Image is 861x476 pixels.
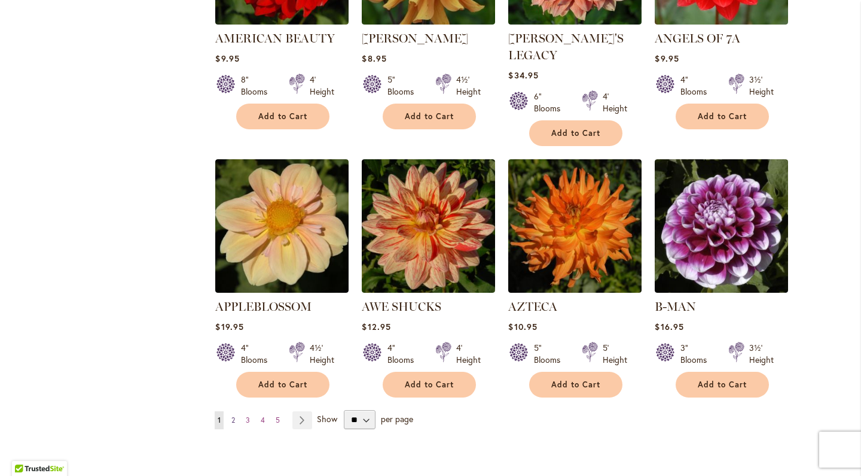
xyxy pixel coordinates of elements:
span: Add to Cart [698,380,747,390]
span: Add to Cart [405,111,454,122]
span: Add to Cart [258,380,307,390]
button: Add to Cart [529,120,622,146]
a: ANGELS OF 7A [655,31,740,46]
a: 5 [273,411,283,429]
iframe: Launch Accessibility Center [9,433,42,467]
div: 5" Blooms [387,74,421,98]
div: 6" Blooms [534,90,567,114]
div: 5' Height [603,342,627,366]
div: 3½' Height [749,342,774,366]
button: Add to Cart [383,104,476,129]
img: APPLEBLOSSOM [215,159,349,293]
div: 8" Blooms [241,74,274,98]
span: $10.95 [508,321,537,332]
div: 4' Height [603,90,627,114]
div: 4' Height [310,74,334,98]
a: AMERICAN BEAUTY [215,31,335,46]
a: [PERSON_NAME]'S LEGACY [508,31,624,62]
div: 4" Blooms [241,342,274,366]
a: AMERICAN BEAUTY [215,16,349,27]
span: Add to Cart [551,128,600,138]
span: $8.95 [362,53,386,64]
a: AWE SHUCKS [362,284,495,295]
span: 2 [231,416,235,425]
img: AWE SHUCKS [362,159,495,293]
span: $9.95 [215,53,239,64]
a: APPLEBLOSSOM [215,299,312,314]
div: 4' Height [456,342,481,366]
button: Add to Cart [236,372,329,398]
a: AWE SHUCKS [362,299,441,314]
img: AZTECA [508,159,642,293]
span: per page [381,413,413,425]
span: Add to Cart [405,380,454,390]
div: 4" Blooms [680,74,714,98]
span: $9.95 [655,53,679,64]
span: 5 [276,416,280,425]
a: 2 [228,411,238,429]
div: 4" Blooms [387,342,421,366]
a: Andy's Legacy [508,16,642,27]
div: 3" Blooms [680,342,714,366]
button: Add to Cart [383,372,476,398]
span: $12.95 [362,321,390,332]
div: 5" Blooms [534,342,567,366]
span: 4 [261,416,265,425]
button: Add to Cart [529,372,622,398]
button: Add to Cart [676,372,769,398]
div: 4½' Height [456,74,481,98]
span: Add to Cart [258,111,307,122]
button: Add to Cart [236,104,329,129]
a: [PERSON_NAME] [362,31,468,46]
span: $16.95 [655,321,683,332]
a: 4 [258,411,268,429]
a: ANGELS OF 7A [655,16,788,27]
a: APPLEBLOSSOM [215,284,349,295]
div: 3½' Height [749,74,774,98]
span: Add to Cart [698,111,747,122]
div: 4½' Height [310,342,334,366]
button: Add to Cart [676,104,769,129]
span: 3 [246,416,250,425]
a: 3 [243,411,253,429]
span: $19.95 [215,321,243,332]
a: B-MAN [655,284,788,295]
a: B-MAN [655,299,696,314]
a: AZTECA [508,299,557,314]
img: B-MAN [655,159,788,293]
a: ANDREW CHARLES [362,16,495,27]
span: Show [317,413,337,425]
span: 1 [218,416,221,425]
a: AZTECA [508,284,642,295]
span: Add to Cart [551,380,600,390]
span: $34.95 [508,69,538,81]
